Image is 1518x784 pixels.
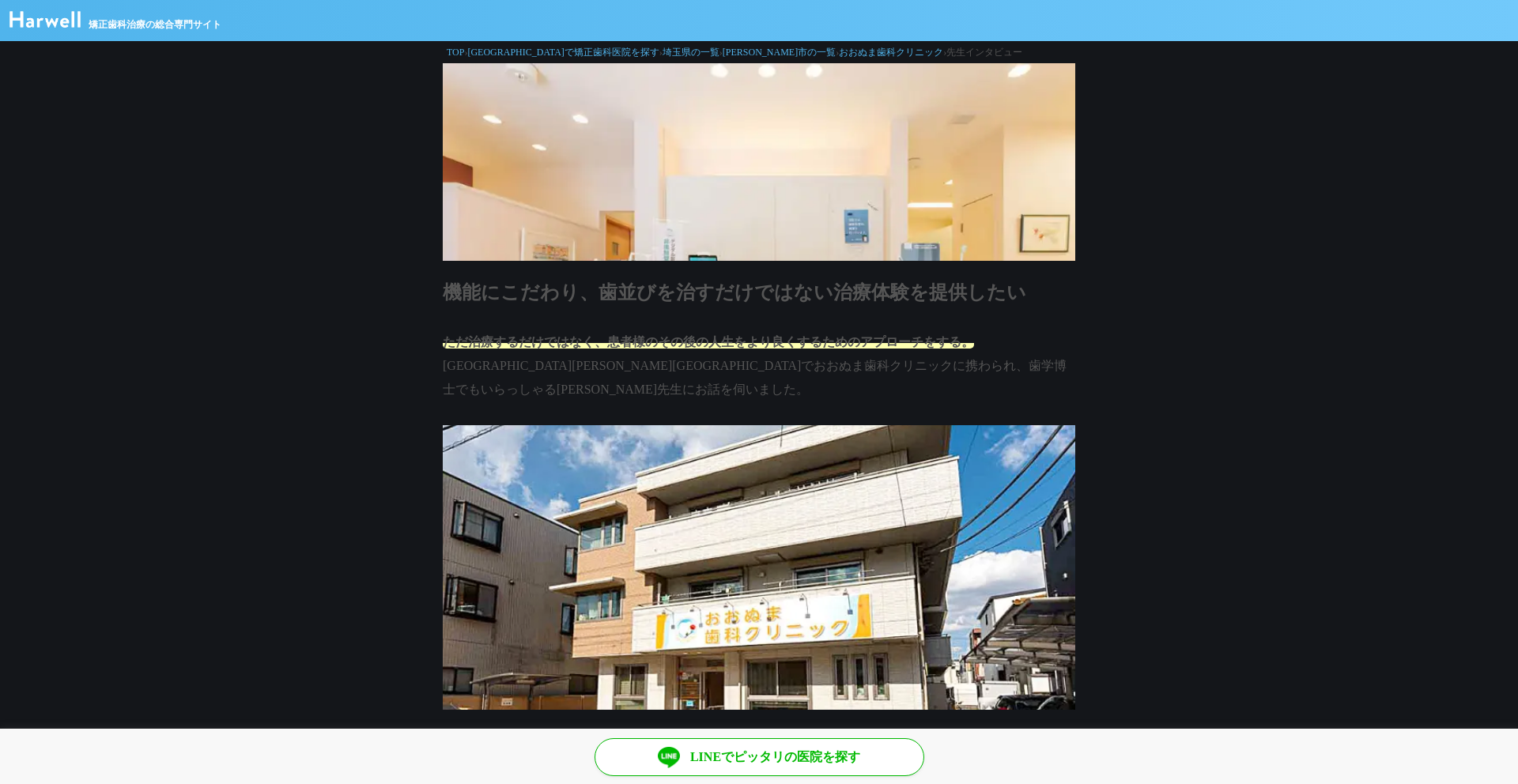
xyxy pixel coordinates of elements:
a: TOP [447,47,464,58]
span: 先生インタビュー [946,47,1022,58]
p: [GEOGRAPHIC_DATA][PERSON_NAME][GEOGRAPHIC_DATA]でおおぬま歯科クリニックに携わられ、歯学博士でもいらっしゃる[PERSON_NAME]先生にお話を伺... [443,330,1075,401]
a: [PERSON_NAME]市の一覧 [723,47,836,58]
h1: 機能にこだわり、歯並びを治すだけではない治療体験を提供したい [443,278,1075,307]
a: 埼玉県の一覧 [663,47,719,58]
span: 矯正歯科治療の総合専門サイト [89,17,221,32]
img: ハーウェル [9,11,81,28]
a: ハーウェル [9,17,81,30]
span: ただ治療するだけではなく、患者様のその後の人生をより良くするためのアプローチをする。 [443,335,974,349]
img: 歯科医院_おおぬま歯科クリニック_受付 [443,63,1075,261]
a: [GEOGRAPHIC_DATA]で矯正歯科医院を探す [467,47,659,58]
a: おおぬま歯科クリニック [839,47,943,58]
a: LINEでピッタリの医院を探す [595,738,924,776]
div: › › › › › [443,41,1075,63]
img: 歯科医院_おおぬま歯科クリニック_外観 [443,425,1075,710]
